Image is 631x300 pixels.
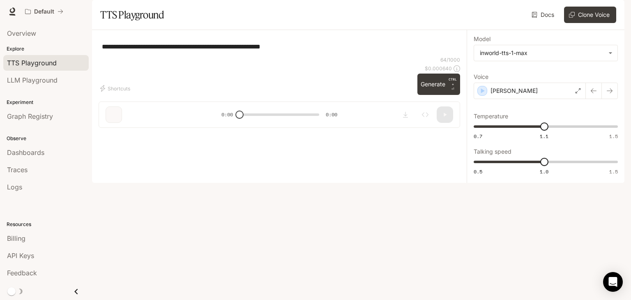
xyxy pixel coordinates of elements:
[540,133,548,140] span: 1.1
[474,149,511,155] p: Talking speed
[480,49,604,57] div: inworld-tts-1-max
[564,7,616,23] button: Clone Voice
[603,272,623,292] div: Open Intercom Messenger
[474,168,482,175] span: 0.5
[100,7,164,23] h1: TTS Playground
[34,8,54,15] p: Default
[449,77,457,87] p: CTRL +
[474,133,482,140] span: 0.7
[609,168,618,175] span: 1.5
[530,7,557,23] a: Docs
[474,45,617,61] div: inworld-tts-1-max
[449,77,457,92] p: ⏎
[474,113,508,119] p: Temperature
[474,36,491,42] p: Model
[425,65,452,72] p: $ 0.000640
[491,87,538,95] p: [PERSON_NAME]
[440,56,460,63] p: 64 / 1000
[609,133,618,140] span: 1.5
[417,74,460,95] button: GenerateCTRL +⏎
[99,82,134,95] button: Shortcuts
[540,168,548,175] span: 1.0
[21,3,67,20] button: All workspaces
[474,74,488,80] p: Voice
